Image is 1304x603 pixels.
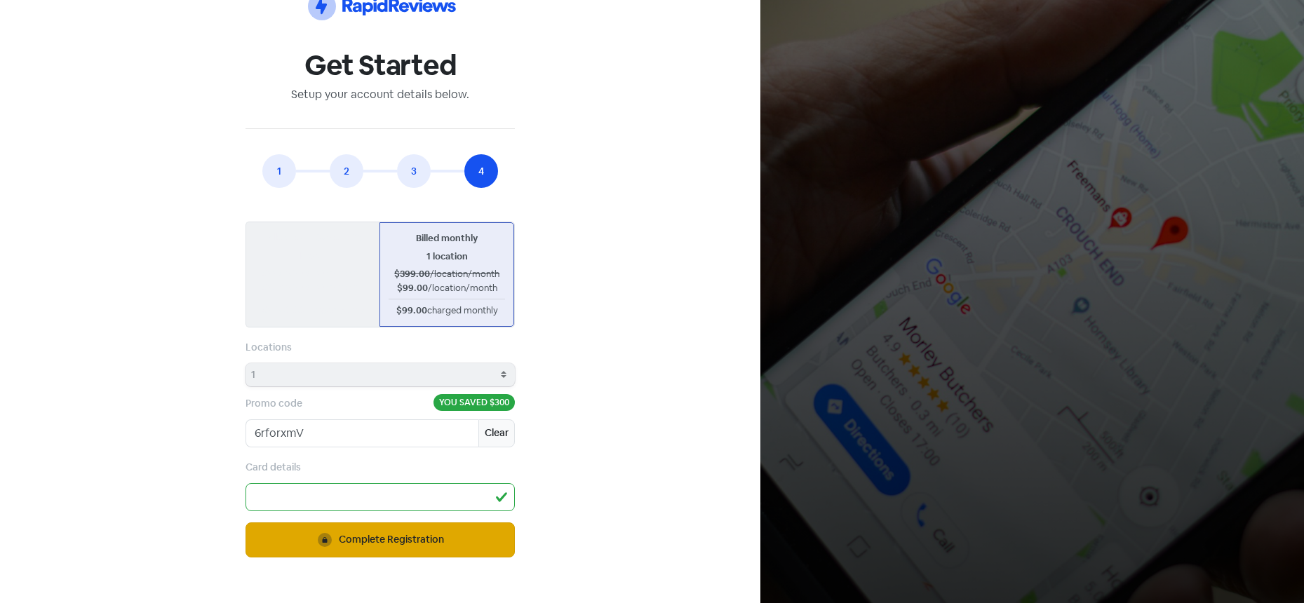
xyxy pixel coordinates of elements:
span: charged yearly [303,304,365,316]
span: /location/month [428,282,497,294]
span: charged monthly [427,304,498,316]
div: Billed monthly [389,231,505,245]
div: Billed yearly [255,231,371,245]
label: Promo code [246,396,302,411]
a: 1 [262,154,296,188]
input: Promo code [246,419,478,447]
iframe: Secure card payment input frame [255,489,488,502]
span: Complete Registration [339,532,444,547]
label: Locations [246,340,292,355]
a: 2 [330,154,363,188]
div: $3690.00 [255,303,371,317]
label: Card details [246,460,301,475]
button: Complete Registration [246,522,515,557]
button: Clear [478,419,515,447]
a: 3 [397,154,431,188]
div: $399.00 [389,267,505,281]
h1: Get Started [246,48,515,82]
span: You saved $300 [433,394,515,411]
span: /location/month [295,281,365,293]
div: $307.50 [255,280,371,294]
span: /location/month [430,268,499,280]
span: Setup your account details below. [291,87,469,102]
span: (save 17%) [316,231,361,243]
div: $99.00 [389,281,505,295]
div: 1 location [389,250,505,264]
div: $99.00 [389,304,505,318]
a: 4 [464,154,498,188]
div: 1 location [255,249,371,263]
span: /location/month [295,267,365,279]
div: $332.50 [255,266,371,280]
